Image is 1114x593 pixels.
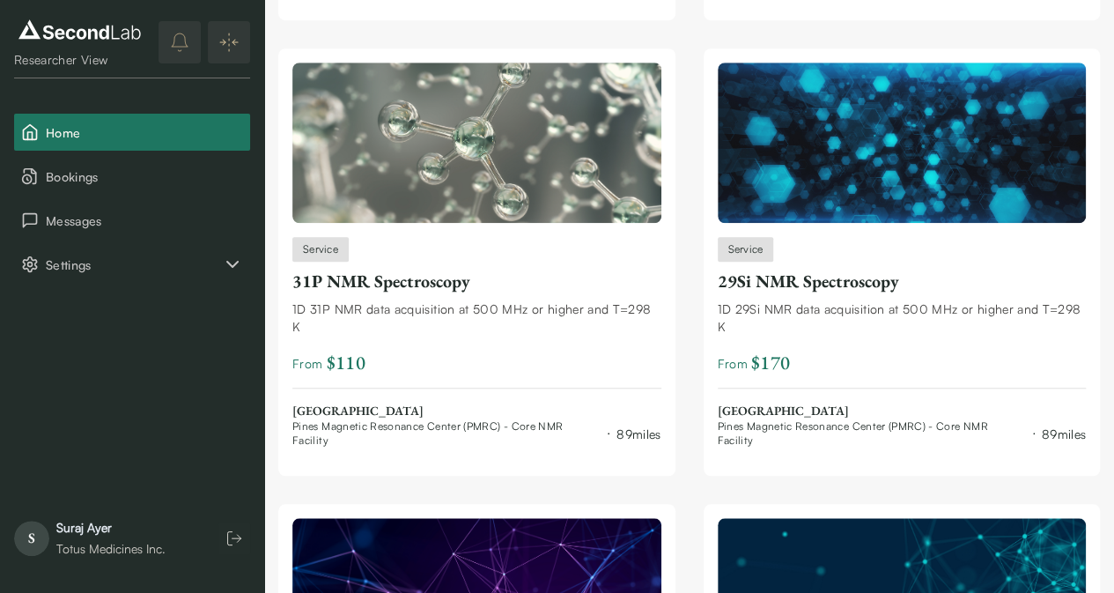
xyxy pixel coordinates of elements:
span: From [292,350,365,377]
span: [GEOGRAPHIC_DATA] [292,403,661,420]
div: Researcher View [14,51,145,69]
span: [GEOGRAPHIC_DATA] [718,403,1087,420]
span: Bookings [46,167,243,186]
button: Settings [14,246,250,283]
button: Log out [218,523,250,554]
div: Totus Medicines Inc. [56,540,166,558]
div: 31P NMR Spectroscopy [292,269,661,293]
span: Messages [46,211,243,230]
span: Pines Magnetic Resonance Center (PMRC) - Core NMR Facility [292,419,601,448]
button: notifications [159,21,201,63]
div: 29Si NMR Spectroscopy [718,269,1087,293]
span: Settings [46,256,222,274]
div: 1D 29Si NMR data acquisition at 500 MHz or higher and T=298 K [718,300,1087,336]
button: Home [14,114,250,151]
div: 1D 31P NMR data acquisition at 500 MHz or higher and T=298 K [292,300,661,336]
a: 31P NMR SpectroscopyService31P NMR Spectroscopy1D 31P NMR data acquisition at 500 MHz or higher a... [292,63,661,448]
div: Suraj Ayer [56,519,166,537]
button: Bookings [14,158,250,195]
span: Service [303,241,338,257]
button: Messages [14,202,250,239]
div: 89 miles [1042,425,1086,443]
span: Pines Magnetic Resonance Center (PMRC) - Core NMR Facility [718,419,1026,448]
div: 89 miles [616,425,660,443]
span: Home [46,123,243,142]
div: Settings sub items [14,246,250,283]
img: logo [14,16,145,44]
span: Service [728,241,764,257]
span: From [718,350,791,377]
a: 29Si NMR SpectroscopyService29Si NMR Spectroscopy1D 29Si NMR data acquisition at 500 MHz or highe... [718,63,1087,448]
span: S [14,521,49,556]
img: 29Si NMR Spectroscopy [718,63,1087,223]
span: $ 170 [751,350,790,377]
span: $ 110 [326,350,365,377]
img: 31P NMR Spectroscopy [292,63,661,223]
button: Expand/Collapse sidebar [208,21,250,63]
